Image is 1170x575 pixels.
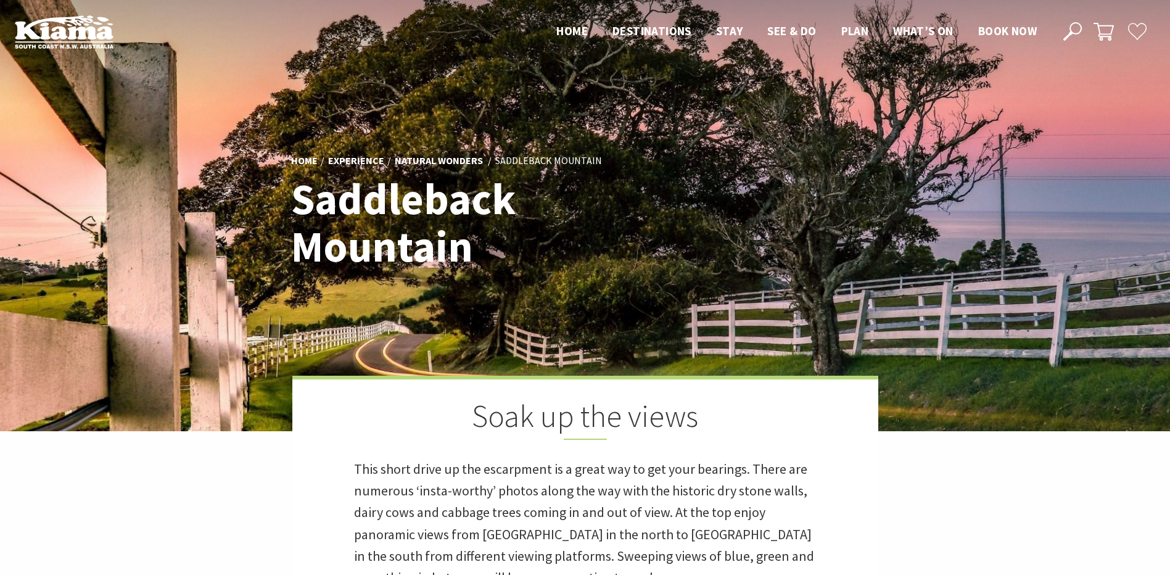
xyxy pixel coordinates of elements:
[495,153,602,169] li: Saddleback Mountain
[328,154,384,168] a: Experience
[978,23,1037,38] span: Book now
[354,398,817,440] h2: Soak up the views
[841,23,869,38] span: Plan
[15,15,113,49] img: Kiama Logo
[893,23,954,38] span: What’s On
[556,23,588,38] span: Home
[291,175,640,270] h1: Saddleback Mountain
[291,154,318,168] a: Home
[395,154,483,168] a: Natural Wonders
[612,23,691,38] span: Destinations
[544,22,1049,42] nav: Main Menu
[767,23,816,38] span: See & Do
[716,23,743,38] span: Stay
